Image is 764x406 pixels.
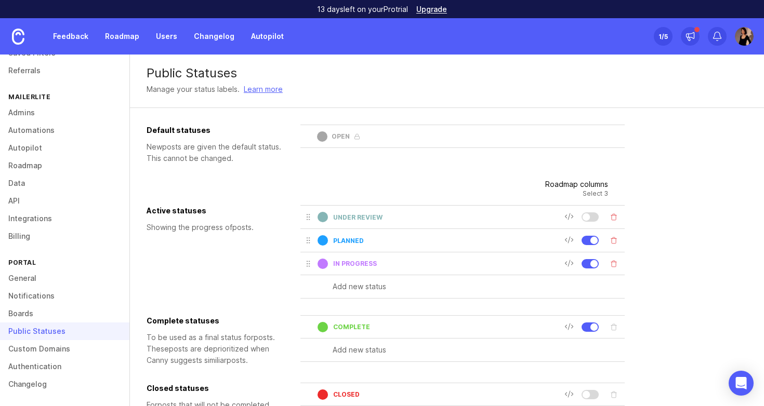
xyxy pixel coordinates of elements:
[607,210,621,224] button: Delete status
[150,27,183,46] a: Users
[147,222,292,233] div: Showing the progress of post s.
[12,29,24,45] img: Canny Home
[147,383,292,394] div: Closed statuses
[244,84,283,95] a: Learn more
[729,371,754,396] div: Open Intercom Messenger
[545,181,608,188] span: Roadmap columns
[147,84,240,95] div: Manage your status labels.
[607,256,621,271] button: Delete status
[416,6,447,13] a: Upgrade
[147,315,292,327] div: Complete statuses
[332,133,350,140] div: open
[654,27,673,46] button: 1/5
[333,344,625,356] input: Add new status
[333,281,625,292] input: Add new status
[188,27,241,46] a: Changelog
[317,4,408,15] p: 13 days left on your Pro trial
[147,141,292,164] div: New post s are given the default status. This cannot be changed.
[147,332,292,366] div: To be used as a final status for post s. These post s are deprioritized when Canny suggests simil...
[147,67,747,79] div: Public Statuses
[47,27,95,46] a: Feedback
[545,191,608,197] span: Select 3
[99,27,146,46] a: Roadmap
[147,125,292,136] div: Default statuses
[147,205,292,216] div: Active statuses
[607,233,621,248] button: Delete status
[607,320,621,334] button: Delete status
[658,29,668,44] div: 1 /5
[245,27,290,46] a: Autopilot
[607,387,621,402] button: Delete status
[735,27,754,46] img: Madina Umirbek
